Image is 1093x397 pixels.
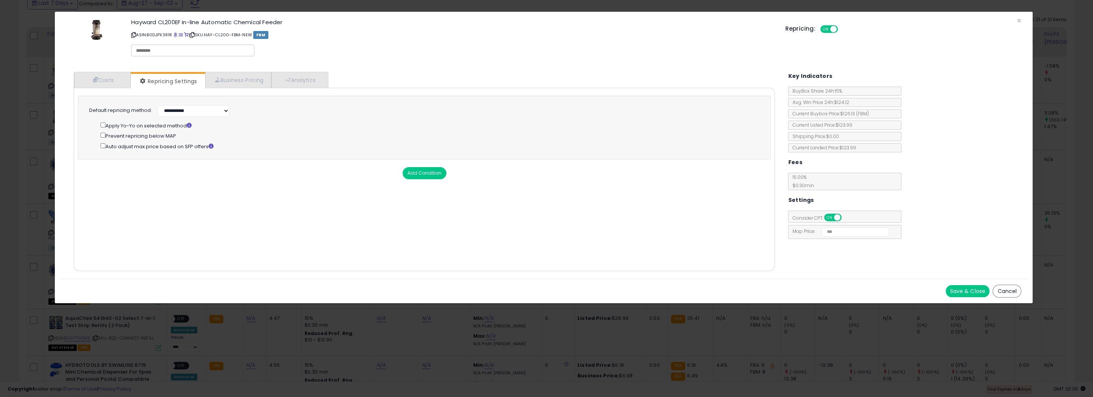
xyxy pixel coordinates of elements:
span: ( FBM ) [856,110,869,117]
img: 31QHCQeKgeL._SL60_.jpg [85,19,107,40]
div: Apply Yo-Yo on selected method [101,121,754,129]
label: Default repricing method: [89,107,152,114]
h5: Settings [788,195,814,205]
span: Shipping Price: $0.00 [788,133,839,140]
a: Your listing only [184,32,188,38]
span: 15.00 % [788,174,814,189]
span: Current Listed Price: $123.99 [788,122,852,128]
a: Business Pricing [205,72,271,88]
h5: Fees [788,158,802,167]
p: ASIN: B0DJPX381R | SKU: HAY-CL200-FBM-NEW [131,29,774,41]
span: Map Price: [788,228,889,234]
h5: Key Indicators [788,71,832,81]
span: $0.30 min [788,182,814,189]
a: Costs [74,72,131,88]
span: FBM [253,31,268,39]
div: Auto adjust max price based on SFP offers [101,142,754,150]
div: Prevent repricing below MAP [101,131,754,140]
h5: Repricing: [785,26,816,32]
button: Cancel [992,285,1021,298]
a: All offer listings [179,32,183,38]
span: Current Buybox Price: [788,110,869,117]
button: Add Condition [403,167,446,179]
h3: Hayward CL200EF in-line Automatic Chemical Feeder [131,19,774,25]
span: Avg. Win Price 24h: $124.12 [788,99,849,105]
span: Current Landed Price: $123.99 [788,144,856,151]
a: BuyBox page [173,32,177,38]
span: OFF [841,214,853,221]
span: OFF [836,26,848,33]
span: ON [825,214,834,221]
button: Save & Close [946,285,989,297]
a: Analytics [271,72,327,88]
a: Repricing Settings [131,74,205,89]
span: Consider CPT: [788,215,851,221]
span: ON [821,26,830,33]
span: BuyBox Share 24h: 15% [788,88,842,94]
span: $126.13 [840,110,869,117]
span: × [1016,15,1021,26]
